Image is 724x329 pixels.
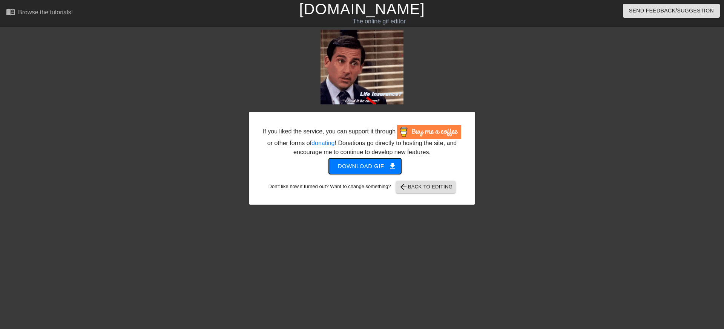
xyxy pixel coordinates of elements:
[397,125,461,139] img: Buy Me A Coffee
[262,125,462,157] div: If you liked the service, you can support it through or other forms of ! Donations go directly to...
[388,162,397,171] span: get_app
[6,7,15,16] span: menu_book
[323,162,402,169] a: Download gif
[329,158,402,174] button: Download gif
[629,6,714,15] span: Send Feedback/Suggestion
[338,161,393,171] span: Download gif
[399,182,453,191] span: Back to Editing
[399,182,408,191] span: arrow_back
[18,9,73,15] div: Browse the tutorials!
[299,1,425,17] a: [DOMAIN_NAME]
[396,181,456,193] button: Back to Editing
[6,7,73,19] a: Browse the tutorials!
[623,4,720,18] button: Send Feedback/Suggestion
[311,140,334,146] a: donating
[321,30,403,104] img: tIqqt6cK.gif
[245,17,513,26] div: The online gif editor
[261,181,463,193] div: Don't like how it turned out? Want to change something?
